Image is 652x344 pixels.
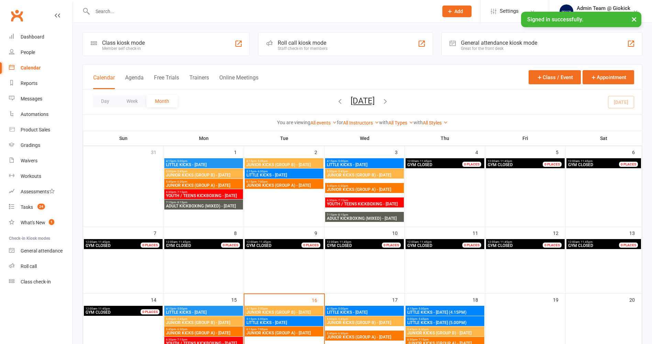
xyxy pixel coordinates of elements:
span: - 7:15pm [176,338,187,341]
span: 5:00pm [166,170,242,173]
div: 5 [556,146,565,158]
button: Day [92,95,118,107]
span: - 11:45pm [97,240,110,244]
a: Product Sales [9,122,73,138]
div: 17 [392,294,405,305]
button: Calendar [93,74,115,89]
span: LITTLE KICKS - [DATE] [166,310,242,314]
span: 5:45pm [327,332,402,335]
span: LITTLE KICKS - [DATE] (4.15PM) [407,310,483,314]
span: - 5:00pm [337,160,348,163]
span: JUNIOR KICKS (GROUP B) - [DATE] [407,331,483,335]
div: 0 PLACES [301,243,320,248]
div: General attendance [21,248,63,254]
a: All events [310,120,337,126]
span: 12:00am [407,240,471,244]
span: JUNIOR KICKS (GROUP A) - [DATE] [246,183,322,187]
span: Add [454,9,463,14]
div: 9 [314,227,324,238]
span: Settings [500,3,519,19]
div: 4 [475,146,485,158]
div: Calendar [21,65,41,71]
span: JUNIOR KICKS (GROUP A) - [DATE] [246,331,322,335]
div: Product Sales [21,127,50,132]
span: 5:00pm [407,318,483,321]
a: Tasks 24 [9,200,73,215]
span: 6:30pm [327,199,402,202]
span: - 5:00pm [256,307,268,310]
span: Signed in successfully. [527,16,583,23]
div: 2 [314,146,324,158]
span: - 11:45pm [419,240,432,244]
div: Automations [21,111,48,117]
span: - 8:15pm [176,201,187,204]
a: All Types [388,120,413,126]
span: GYM CLOSED [488,162,513,167]
span: - 11:45pm [419,160,432,163]
span: - 5:45pm [176,318,187,321]
span: LITTLE KICKS - [DATE] [246,173,322,177]
span: - 7:00pm [256,328,268,331]
span: 7:15pm [327,213,402,216]
a: Calendar [9,60,73,76]
span: ADULT KICKBOXING (MIXED) - [DATE] [327,216,402,221]
span: 5:00pm [327,170,402,173]
div: People [21,50,35,55]
span: - 5:00pm [176,307,187,310]
span: 5:45pm [166,328,242,331]
span: 4:15pm [407,307,483,310]
span: - 11:45pm [177,240,190,244]
span: JUNIOR KICKS (GROUP B) - [DATE] [166,321,242,325]
div: 11 [473,227,485,238]
span: JUNIOR KICKS (GROUP A) - [DATE] [327,187,402,192]
span: - 5:45pm [176,170,187,173]
button: Free Trials [154,74,179,89]
span: - 5:45pm [417,318,429,321]
span: GYM CLOSED [568,162,593,167]
button: Trainers [189,74,209,89]
div: Reports [21,80,37,86]
span: GYM CLOSED [407,243,432,248]
span: 4:15pm [166,307,242,310]
span: 24 [37,204,45,209]
span: 12:00am [487,240,551,244]
button: Week [118,95,146,107]
span: JUNIOR KICKS (GROUP B) - [DATE] [166,173,242,177]
button: Add [442,6,472,17]
span: JUNIOR KICKS (GROUP B) - [DATE] [327,173,402,177]
strong: with [413,120,423,125]
span: - 11:45pm [499,160,512,163]
span: 5:00pm [166,318,242,321]
div: 0 PLACES [619,243,638,248]
span: LITTLE KICKS - [DATE] [327,310,402,314]
a: Workouts [9,169,73,184]
div: 0 PLACES [141,243,159,248]
a: Gradings [9,138,73,153]
div: 10 [392,227,405,238]
span: - 11:45pm [579,240,593,244]
span: GYM CLOSED [488,243,513,248]
span: - 5:00pm [176,160,187,163]
span: JUNIOR KICKS (GROUP B) - [DATE] [246,310,322,314]
span: 1 [49,219,54,225]
span: 12:00am [166,240,229,244]
a: Automations [9,107,73,122]
span: 5:45pm [407,328,483,331]
span: GYM CLOSED [568,243,593,248]
span: LITTLE KICKS - [DATE] (5.00PM) [407,321,483,325]
strong: for [337,120,343,125]
div: 1 [234,146,244,158]
div: Class check-in [21,279,51,284]
div: Gradings [21,142,40,148]
span: 5:45pm [327,184,402,187]
span: - 5:00pm [417,307,429,310]
div: 12 [553,227,565,238]
span: - 5:00pm [256,160,268,163]
span: GYM CLOSED [166,243,191,248]
span: - 6:00pm [256,170,268,173]
div: Member self check-in [102,46,145,51]
button: Month [146,95,178,107]
div: 16 [312,294,324,305]
div: 0 PLACES [543,162,562,167]
a: All Styles [423,120,448,126]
